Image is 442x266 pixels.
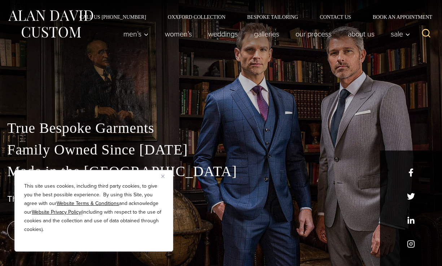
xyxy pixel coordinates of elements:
[7,117,435,182] p: True Bespoke Garments Family Owned Since [DATE] Made in the [GEOGRAPHIC_DATA]
[123,30,149,38] span: Men’s
[69,14,435,19] nav: Secondary Navigation
[391,30,410,38] span: Sale
[161,172,170,180] button: Close
[115,27,414,41] nav: Primary Navigation
[57,200,119,207] a: Website Terms & Conditions
[200,27,246,41] a: weddings
[236,14,309,19] a: Bespoke Tailoring
[32,208,81,216] a: Website Privacy Policy
[417,25,435,43] button: View Search Form
[7,8,94,40] img: Alan David Custom
[69,14,157,19] a: Call Us [PHONE_NUMBER]
[157,27,200,41] a: Women’s
[309,14,362,19] a: Contact Us
[340,27,383,41] a: About Us
[161,175,165,178] img: Close
[157,14,236,19] a: Oxxford Collection
[288,27,340,41] a: Our Process
[7,194,435,204] h1: The Best Custom Suits NYC Has to Offer
[362,14,435,19] a: Book an Appointment
[24,182,163,234] p: This site uses cookies, including third party cookies, to give you the best possible experience. ...
[7,221,108,241] a: book an appointment
[246,27,288,41] a: Galleries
